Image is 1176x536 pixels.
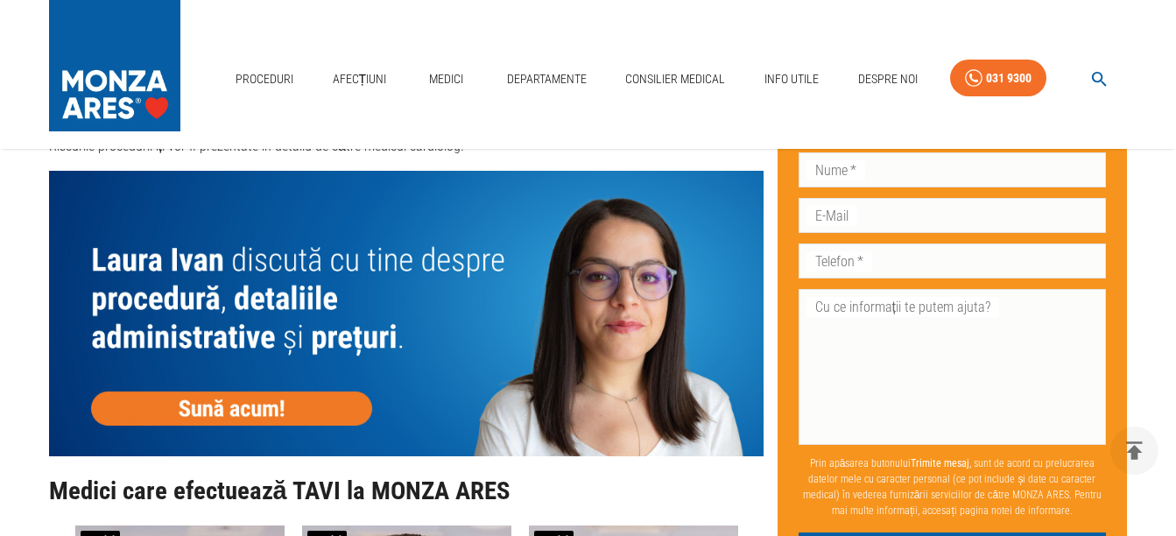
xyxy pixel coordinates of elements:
[1110,427,1158,475] button: delete
[757,61,826,97] a: Info Utile
[419,61,475,97] a: Medici
[618,61,732,97] a: Consilier Medical
[911,457,969,469] b: Trimite mesaj
[500,61,594,97] a: Departamente
[49,171,764,456] img: null
[799,448,1107,525] p: Prin apăsarea butonului , sunt de acord cu prelucrarea datelor mele cu caracter personal (ce pot ...
[49,477,764,505] h2: Medici care efectuează TAVI la MONZA ARES
[986,67,1032,89] div: 031 9300
[326,61,394,97] a: Afecțiuni
[851,61,925,97] a: Despre Noi
[950,60,1046,97] a: 031 9300
[229,61,300,97] a: Proceduri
